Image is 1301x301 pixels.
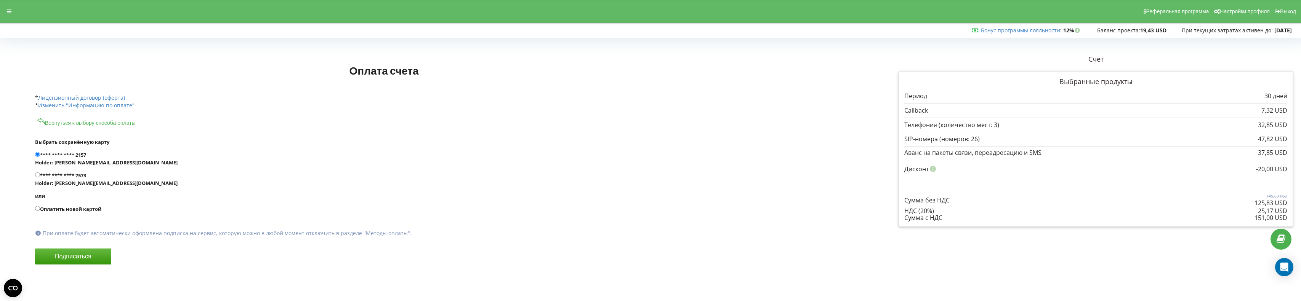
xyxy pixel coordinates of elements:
[904,162,1287,176] div: Дисконт
[1258,207,1287,214] div: 25,17 USD
[4,279,22,297] button: Open CMP widget
[904,106,928,115] p: Callback
[1140,27,1166,34] strong: 19,43 USD
[1280,8,1296,14] span: Выход
[35,248,111,264] button: Подписаться
[38,94,125,101] a: Лицензионный договор (оферта)
[1146,8,1209,14] span: Реферальная программа
[904,214,1287,221] div: Сумма с НДС
[1182,27,1273,34] span: При текущих затратах активен до:
[1258,121,1287,129] p: 32,85 USD
[1255,199,1287,207] p: 125,83 USD
[35,138,834,146] label: Выбрать сохранённую карту
[1258,149,1287,156] div: 37,85 USD
[904,149,1287,156] div: Аванс на пакеты связи, переадресацию и SMS
[1274,27,1292,34] strong: [DATE]
[35,192,834,200] label: или
[904,77,1287,87] p: Выбранные продукты
[35,151,834,166] label: **** **** **** 2157 Holder: [PERSON_NAME][EMAIL_ADDRESS][DOMAIN_NAME]
[43,229,412,237] p: При оплате будет автоматически оформлена подписка на сервис, которую можно в любой момент отключи...
[38,102,135,109] a: Изменить "Информацию по оплате"
[1097,27,1140,34] span: Баланс проекта:
[904,121,999,129] p: Телефония (количество мест: 3)
[904,196,950,205] p: Сумма без НДС
[1256,162,1287,176] div: -20,00 USD
[1275,258,1293,276] div: Open Intercom Messenger
[904,207,1287,214] div: НДС (20%)
[1255,193,1287,199] p: 145,83 USD
[1261,106,1287,115] p: 7,32 USD
[1255,214,1287,221] div: 151,00 USD
[35,205,834,213] label: Оплатить новой картой
[904,135,980,143] p: SIP-номера (номеров: 26)
[35,172,40,177] input: **** **** **** 7573Holder: [PERSON_NAME][EMAIL_ADDRESS][DOMAIN_NAME]
[981,27,1060,34] a: Бонус программы лояльности
[1220,8,1270,14] span: Настройки профиля
[904,92,927,100] p: Период
[1063,27,1082,34] strong: 12%
[35,172,834,187] label: **** **** **** 7573 Holder: [PERSON_NAME][EMAIL_ADDRESS][DOMAIN_NAME]
[35,152,40,157] input: **** **** **** 2157Holder: [PERSON_NAME][EMAIL_ADDRESS][DOMAIN_NAME]
[35,206,40,211] input: Оплатить новой картой
[1258,135,1287,143] p: 47,82 USD
[981,27,1062,34] span: :
[1264,92,1287,100] p: 30 дней
[899,54,1293,64] p: Счет
[35,64,733,77] h1: Оплата счета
